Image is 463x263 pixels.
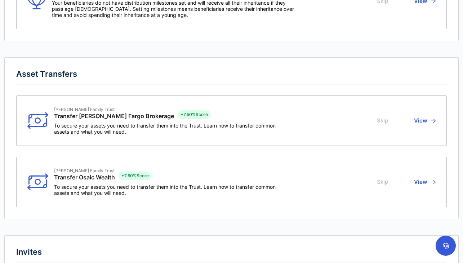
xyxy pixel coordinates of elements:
span: [PERSON_NAME] Family Trust [54,168,115,173]
span: [PERSON_NAME] Family Trust [54,107,174,112]
h2: Invites [16,247,447,263]
span: Transfer [PERSON_NAME] Fargo Brokerage [54,113,174,120]
h2: Asset Transfers [16,69,447,85]
span: To secure your assets you need to transfer them into the Trust. Learn how to transfer common asse... [54,184,279,196]
div: + 7.50% Score [178,110,211,119]
span: Transfer Osaic Wealth [54,174,115,181]
button: Skip [377,107,390,135]
div: + 7.50% Score [119,171,152,180]
button: View [412,168,436,196]
button: Skip [377,168,390,196]
span: To secure your assets you need to transfer them into the Trust. Learn how to transfer common asse... [54,122,279,135]
button: View [412,107,436,135]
